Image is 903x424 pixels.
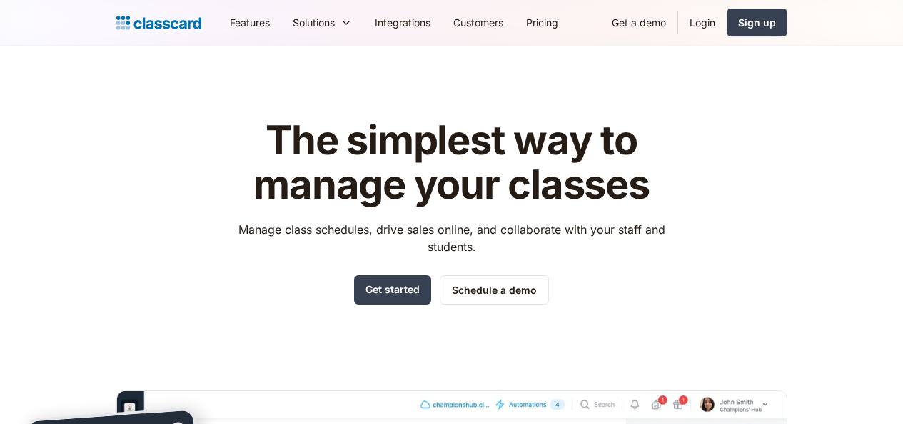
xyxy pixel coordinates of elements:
[218,6,281,39] a: Features
[727,9,787,36] a: Sign up
[678,6,727,39] a: Login
[600,6,677,39] a: Get a demo
[354,275,431,305] a: Get started
[293,15,335,30] div: Solutions
[225,119,678,207] h1: The simplest way to manage your classes
[440,275,549,305] a: Schedule a demo
[281,6,363,39] div: Solutions
[442,6,515,39] a: Customers
[363,6,442,39] a: Integrations
[738,15,776,30] div: Sign up
[515,6,570,39] a: Pricing
[225,221,678,255] p: Manage class schedules, drive sales online, and collaborate with your staff and students.
[116,13,201,33] a: home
